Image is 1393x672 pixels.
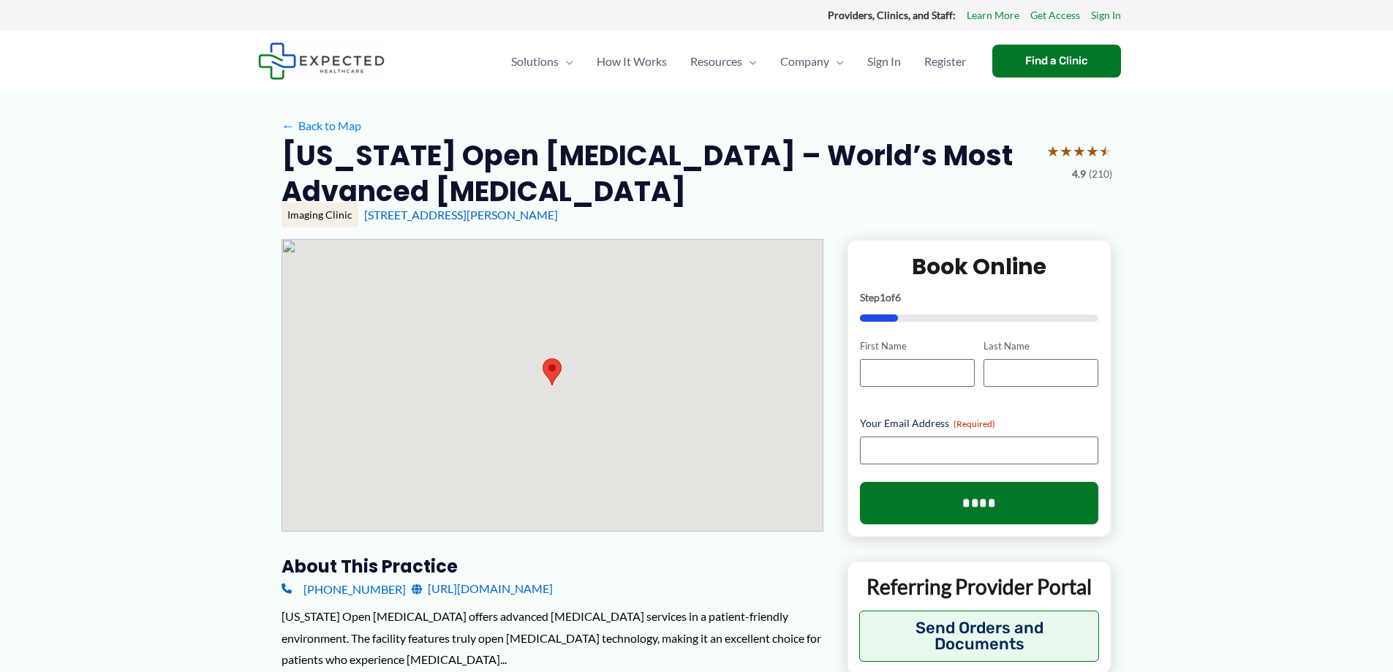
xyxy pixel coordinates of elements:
h3: About this practice [282,555,823,578]
h2: Book Online [860,252,1099,281]
a: ResourcesMenu Toggle [679,36,769,87]
span: 1 [880,291,886,303]
h2: [US_STATE] Open [MEDICAL_DATA] – World’s Most Advanced [MEDICAL_DATA] [282,137,1035,210]
span: Menu Toggle [829,36,844,87]
a: Sign In [856,36,913,87]
label: First Name [860,339,975,353]
a: [URL][DOMAIN_NAME] [412,578,553,600]
span: ★ [1073,137,1086,165]
a: Find a Clinic [992,45,1121,78]
a: ←Back to Map [282,115,361,137]
span: How It Works [597,36,667,87]
span: ★ [1099,137,1112,165]
span: Register [924,36,966,87]
span: 4.9 [1072,165,1086,184]
span: Company [780,36,829,87]
a: SolutionsMenu Toggle [499,36,585,87]
span: ★ [1086,137,1099,165]
span: Menu Toggle [742,36,757,87]
nav: Primary Site Navigation [499,36,978,87]
span: 6 [895,291,901,303]
a: [STREET_ADDRESS][PERSON_NAME] [364,208,558,222]
a: Register [913,36,978,87]
p: Referring Provider Portal [859,573,1100,600]
strong: Providers, Clinics, and Staff: [828,9,956,21]
label: Your Email Address [860,416,1099,431]
a: CompanyMenu Toggle [769,36,856,87]
a: Sign In [1091,6,1121,25]
a: Get Access [1030,6,1080,25]
span: ← [282,118,295,132]
a: How It Works [585,36,679,87]
div: Imaging Clinic [282,203,358,227]
div: [US_STATE] Open [MEDICAL_DATA] offers advanced [MEDICAL_DATA] services in a patient-friendly envi... [282,605,823,671]
span: ★ [1060,137,1073,165]
span: Solutions [511,36,559,87]
label: Last Name [984,339,1098,353]
span: Resources [690,36,742,87]
a: Learn More [967,6,1019,25]
button: Send Orders and Documents [859,611,1100,662]
span: ★ [1046,137,1060,165]
span: (210) [1089,165,1112,184]
span: (Required) [954,418,995,429]
img: Expected Healthcare Logo - side, dark font, small [258,42,385,80]
a: [PHONE_NUMBER] [282,578,406,600]
span: Sign In [867,36,901,87]
span: Menu Toggle [559,36,573,87]
p: Step of [860,292,1099,303]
